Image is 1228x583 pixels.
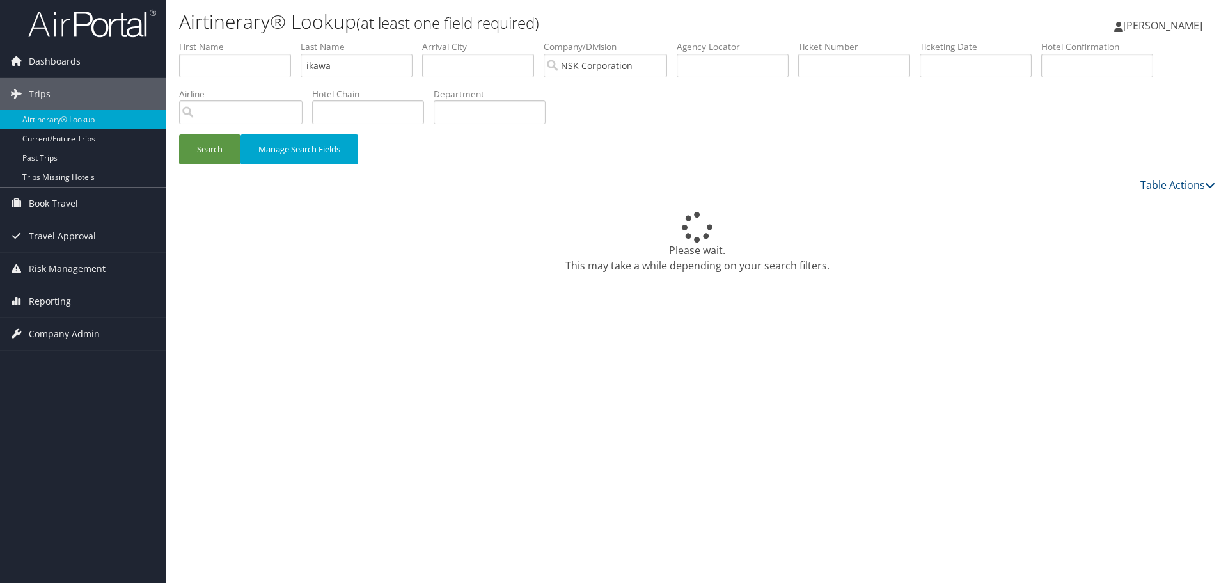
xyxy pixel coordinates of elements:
[29,45,81,77] span: Dashboards
[1114,6,1215,45] a: [PERSON_NAME]
[179,88,312,100] label: Airline
[29,285,71,317] span: Reporting
[179,134,240,164] button: Search
[677,40,798,53] label: Agency Locator
[29,78,51,110] span: Trips
[29,220,96,252] span: Travel Approval
[1123,19,1202,33] span: [PERSON_NAME]
[301,40,422,53] label: Last Name
[179,8,870,35] h1: Airtinerary® Lookup
[356,12,539,33] small: (at least one field required)
[434,88,555,100] label: Department
[29,253,106,285] span: Risk Management
[920,40,1041,53] label: Ticketing Date
[179,212,1215,273] div: Please wait. This may take a while depending on your search filters.
[1140,178,1215,192] a: Table Actions
[28,8,156,38] img: airportal-logo.png
[798,40,920,53] label: Ticket Number
[422,40,544,53] label: Arrival City
[544,40,677,53] label: Company/Division
[29,188,78,220] span: Book Travel
[29,318,100,350] span: Company Admin
[240,134,358,164] button: Manage Search Fields
[1041,40,1163,53] label: Hotel Confirmation
[312,88,434,100] label: Hotel Chain
[179,40,301,53] label: First Name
